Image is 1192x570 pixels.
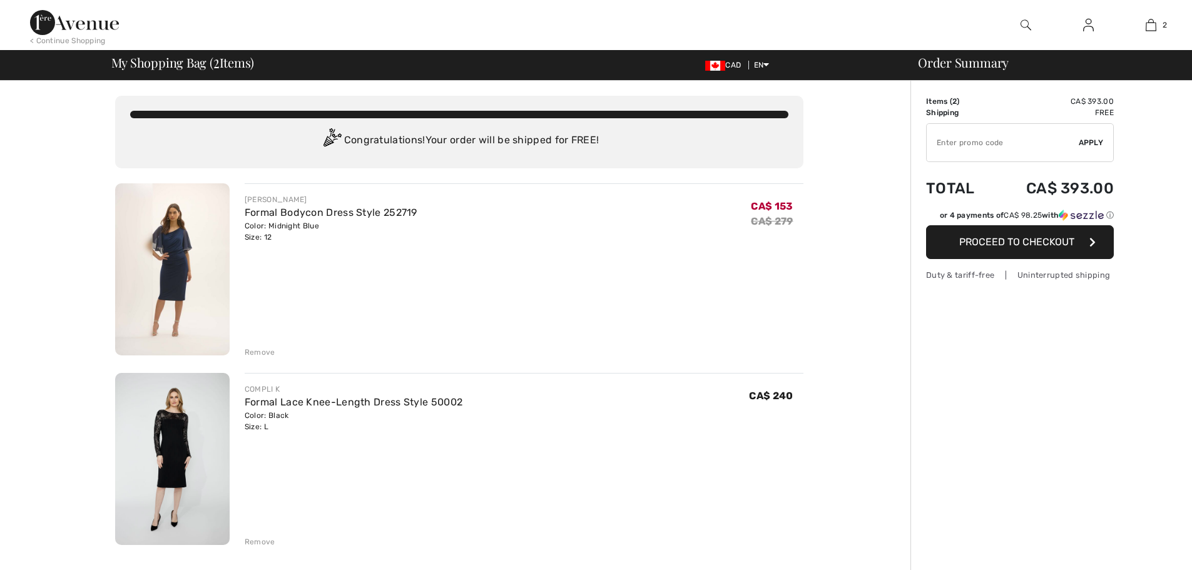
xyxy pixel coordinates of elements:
img: Formal Lace Knee-Length Dress Style 50002 [115,373,230,545]
span: CA$ 153 [751,200,793,212]
span: 2 [1163,19,1167,31]
button: Proceed to Checkout [926,225,1114,259]
span: 2 [952,97,957,106]
div: Color: Midnight Blue Size: 12 [245,220,417,243]
div: [PERSON_NAME] [245,194,417,205]
input: Promo code [927,124,1079,161]
span: Apply [1079,137,1104,148]
td: Items ( ) [926,96,993,107]
div: < Continue Shopping [30,35,106,46]
a: Formal Lace Knee-Length Dress Style 50002 [245,396,462,408]
div: Remove [245,347,275,358]
span: 2 [213,53,220,69]
td: CA$ 393.00 [993,167,1114,210]
img: Sezzle [1059,210,1104,221]
div: Color: Black Size: L [245,410,462,432]
iframe: Opens a widget where you can find more information [1112,532,1179,564]
a: 2 [1120,18,1181,33]
div: or 4 payments of with [940,210,1114,221]
img: 1ère Avenue [30,10,119,35]
span: Proceed to Checkout [959,236,1074,248]
img: Formal Bodycon Dress Style 252719 [115,183,230,355]
img: My Bag [1146,18,1156,33]
div: Duty & tariff-free | Uninterrupted shipping [926,269,1114,281]
span: CAD [705,61,746,69]
span: CA$ 98.25 [1004,211,1042,220]
td: CA$ 393.00 [993,96,1114,107]
td: Free [993,107,1114,118]
a: Sign In [1073,18,1104,33]
s: CA$ 279 [751,215,793,227]
div: Congratulations! Your order will be shipped for FREE! [130,128,788,153]
td: Total [926,167,993,210]
img: Congratulation2.svg [319,128,344,153]
a: Formal Bodycon Dress Style 252719 [245,206,417,218]
span: EN [754,61,770,69]
span: CA$ 240 [749,390,793,402]
div: COMPLI K [245,384,462,395]
img: My Info [1083,18,1094,33]
div: Order Summary [903,56,1184,69]
div: Remove [245,536,275,547]
span: My Shopping Bag ( Items) [111,56,255,69]
div: or 4 payments ofCA$ 98.25withSezzle Click to learn more about Sezzle [926,210,1114,225]
img: Canadian Dollar [705,61,725,71]
td: Shipping [926,107,993,118]
img: search the website [1021,18,1031,33]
